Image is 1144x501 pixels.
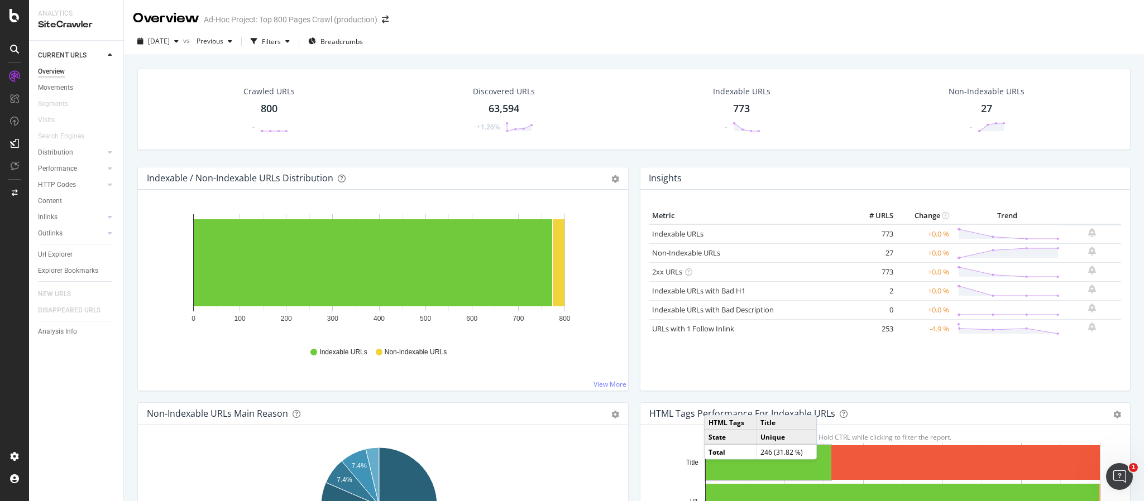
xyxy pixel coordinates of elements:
div: - [970,122,972,132]
a: Segments [38,98,79,110]
div: Movements [38,82,73,94]
a: Inlinks [38,211,104,223]
div: bell-plus [1088,304,1096,312]
a: Non-Indexable URLs [652,248,720,258]
div: Inlinks [38,211,58,223]
a: HTTP Codes [38,179,104,191]
div: NEW URLS [38,288,71,300]
div: +1.26% [477,122,500,132]
a: DISAPPEARED URLS [38,305,112,316]
a: CURRENT URLS [38,50,104,61]
text: 100 [234,315,246,322]
text: 700 [513,315,524,322]
div: - [725,122,727,132]
div: - [252,122,255,132]
div: Overview [38,66,65,78]
td: +0.0 % [896,281,952,300]
div: Ad-Hoc Project: Top 800 Pages Crawl (production) [204,14,377,25]
text: 800 [559,315,570,322]
div: bell-plus [1088,285,1096,293]
text: 600 [466,315,477,322]
a: Explorer Bookmarks [38,265,116,277]
div: Segments [38,98,68,110]
td: 253 [851,319,896,338]
a: View More [593,379,626,389]
a: Content [38,195,116,207]
svg: A chart. [147,208,612,337]
span: 1 [1129,463,1138,472]
text: 200 [281,315,292,322]
text: 7.4% [352,462,367,470]
text: 300 [327,315,338,322]
td: -4.9 % [896,319,952,338]
div: bell-plus [1088,247,1096,256]
td: 0 [851,300,896,319]
a: 2xx URLs [652,267,682,277]
a: URLs with 1 Follow Inlink [652,324,734,334]
a: Indexable URLs [652,229,703,239]
div: Indexable URLs [713,86,770,97]
td: 2 [851,281,896,300]
div: gear [1113,411,1121,418]
div: gear [611,175,619,183]
div: CURRENT URLS [38,50,87,61]
a: Visits [38,114,66,126]
div: bell-plus [1088,266,1096,274]
div: 800 [261,102,277,116]
h4: Insights [649,171,682,186]
td: State [705,430,757,445]
div: Outlinks [38,228,63,239]
div: 63,594 [489,102,519,116]
a: Outlinks [38,228,104,239]
td: Title [756,415,816,430]
text: 7.4% [337,476,352,484]
a: Search Engines [38,131,95,142]
div: Distribution [38,147,73,158]
iframe: Intercom live chat [1106,463,1133,490]
td: +0.0 % [896,262,952,281]
button: Filters [246,32,294,50]
td: 27 [851,243,896,262]
td: Unique [756,430,816,445]
div: Discovered URLs [473,86,535,97]
a: Indexable URLs with Bad Description [652,305,774,315]
div: gear [611,411,619,418]
div: Indexable / Non-Indexable URLs Distribution [147,172,333,184]
th: Change [896,208,952,224]
a: NEW URLS [38,288,82,300]
text: Title [686,459,698,466]
div: Content [38,195,62,207]
div: arrow-right-arrow-left [382,16,389,23]
div: HTTP Codes [38,179,76,191]
span: Previous [192,36,223,46]
span: vs [183,36,192,45]
td: +0.0 % [896,224,952,244]
a: Movements [38,82,116,94]
button: Previous [192,32,237,50]
a: Performance [38,163,104,175]
div: Visits [38,114,55,126]
td: Total [705,444,757,459]
div: bell-plus [1088,228,1096,237]
text: 400 [374,315,385,322]
td: +0.0 % [896,243,952,262]
div: Non-Indexable URLs [949,86,1025,97]
div: Performance [38,163,77,175]
a: Overview [38,66,116,78]
div: Crawled URLs [243,86,295,97]
th: # URLS [851,208,896,224]
div: 773 [733,102,750,116]
text: 0 [192,315,195,322]
div: Explorer Bookmarks [38,265,98,277]
td: 246 (31.82 %) [756,444,816,459]
span: Breadcrumbs [320,37,363,46]
a: Indexable URLs with Bad H1 [652,286,745,296]
td: 773 [851,224,896,244]
div: HTML Tags Performance for Indexable URLs [649,408,835,419]
a: Distribution [38,147,104,158]
div: Search Engines [38,131,84,142]
div: Url Explorer [38,249,73,261]
div: 27 [981,102,992,116]
div: DISAPPEARED URLS [38,305,100,316]
span: Non-Indexable URLs [385,348,447,357]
